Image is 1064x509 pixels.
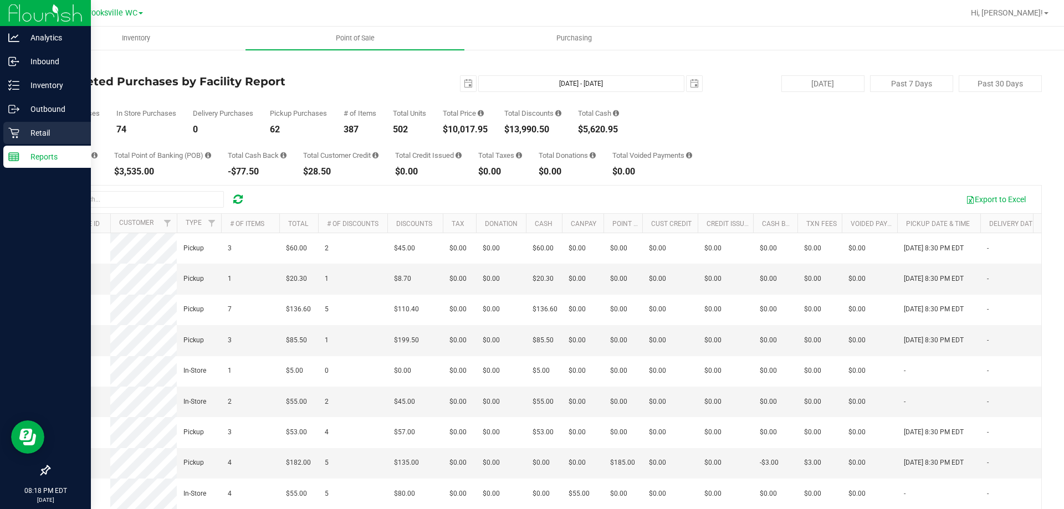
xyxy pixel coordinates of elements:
[449,304,467,315] span: $0.00
[987,457,989,468] span: -
[449,457,467,468] span: $0.00
[443,125,488,134] div: $10,017.95
[443,110,488,117] div: Total Price
[649,397,666,407] span: $0.00
[228,366,232,376] span: 1
[649,304,666,315] span: $0.00
[904,457,964,468] span: [DATE] 8:30 PM EDT
[8,151,19,162] inline-svg: Reports
[612,152,692,159] div: Total Voided Payments
[91,152,98,159] i: Sum of the successful, non-voided CanPay payment transactions for all purchases in the date range.
[904,243,964,254] span: [DATE] 8:30 PM EDT
[394,304,419,315] span: $110.40
[851,220,906,228] a: Voided Payment
[804,457,821,468] span: $3.00
[344,125,376,134] div: 387
[504,125,561,134] div: $13,990.50
[533,427,554,438] span: $53.00
[904,335,964,346] span: [DATE] 8:30 PM EDT
[5,486,86,496] p: 08:18 PM EDT
[19,150,86,163] p: Reports
[116,125,176,134] div: 74
[228,304,232,315] span: 7
[483,397,500,407] span: $0.00
[394,243,415,254] span: $45.00
[228,152,287,159] div: Total Cash Back
[116,110,176,117] div: In Store Purchases
[478,152,522,159] div: Total Taxes
[186,219,202,227] a: Type
[286,457,311,468] span: $182.00
[649,243,666,254] span: $0.00
[704,427,722,438] span: $0.00
[5,496,86,504] p: [DATE]
[516,152,522,159] i: Sum of the total taxes for all purchases in the date range.
[760,366,777,376] span: $0.00
[555,110,561,117] i: Sum of the discount values applied to the all purchases in the date range.
[704,489,722,499] span: $0.00
[541,33,607,43] span: Purchasing
[27,27,245,50] a: Inventory
[569,397,586,407] span: $0.00
[569,366,586,376] span: $0.00
[228,167,287,176] div: -$77.50
[483,457,500,468] span: $0.00
[987,427,989,438] span: -
[987,397,989,407] span: -
[286,397,307,407] span: $55.00
[183,274,204,284] span: Pickup
[533,243,554,254] span: $60.00
[270,125,327,134] div: 62
[325,335,329,346] span: 1
[483,366,500,376] span: $0.00
[610,274,627,284] span: $0.00
[485,220,518,228] a: Donation
[19,31,86,44] p: Analytics
[704,243,722,254] span: $0.00
[612,167,692,176] div: $0.00
[183,243,204,254] span: Pickup
[610,243,627,254] span: $0.00
[449,243,467,254] span: $0.00
[704,335,722,346] span: $0.00
[610,366,627,376] span: $0.00
[533,335,554,346] span: $85.50
[704,274,722,284] span: $0.00
[19,55,86,68] p: Inbound
[303,167,378,176] div: $28.50
[449,274,467,284] span: $0.00
[760,457,779,468] span: -$3.00
[569,335,586,346] span: $0.00
[704,457,722,468] span: $0.00
[325,427,329,438] span: 4
[987,366,989,376] span: -
[325,366,329,376] span: 0
[280,152,287,159] i: Sum of the cash-back amounts from rounded-up electronic payments for all purchases in the date ra...
[539,152,596,159] div: Total Donations
[848,274,866,284] span: $0.00
[539,167,596,176] div: $0.00
[569,304,586,315] span: $0.00
[286,304,311,315] span: $136.60
[461,76,476,91] span: select
[394,427,415,438] span: $57.00
[483,274,500,284] span: $0.00
[704,304,722,315] span: $0.00
[183,489,206,499] span: In-Store
[904,366,906,376] span: -
[987,304,989,315] span: -
[478,110,484,117] i: Sum of the total prices of all purchases in the date range.
[107,33,165,43] span: Inventory
[760,427,777,438] span: $0.00
[610,489,627,499] span: $0.00
[959,190,1033,209] button: Export to Excel
[610,304,627,315] span: $0.00
[610,427,627,438] span: $0.00
[704,366,722,376] span: $0.00
[483,243,500,254] span: $0.00
[760,243,777,254] span: $0.00
[483,304,500,315] span: $0.00
[590,152,596,159] i: Sum of all round-up-to-next-dollar total price adjustments for all purchases in the date range.
[535,220,553,228] a: Cash
[394,335,419,346] span: $199.50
